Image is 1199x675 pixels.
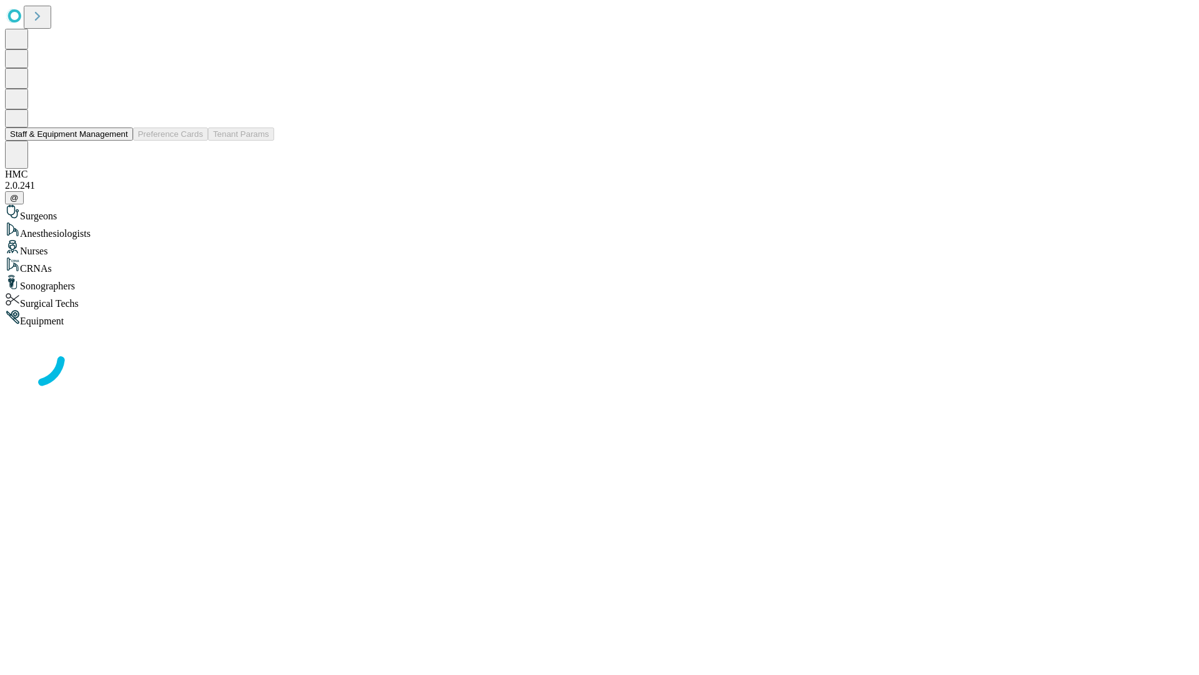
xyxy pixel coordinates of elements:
[133,127,208,141] button: Preference Cards
[5,191,24,204] button: @
[5,239,1194,257] div: Nurses
[5,127,133,141] button: Staff & Equipment Management
[208,127,274,141] button: Tenant Params
[5,257,1194,274] div: CRNAs
[5,222,1194,239] div: Anesthesiologists
[5,274,1194,292] div: Sonographers
[5,309,1194,327] div: Equipment
[5,292,1194,309] div: Surgical Techs
[5,204,1194,222] div: Surgeons
[5,169,1194,180] div: HMC
[5,180,1194,191] div: 2.0.241
[10,193,19,202] span: @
